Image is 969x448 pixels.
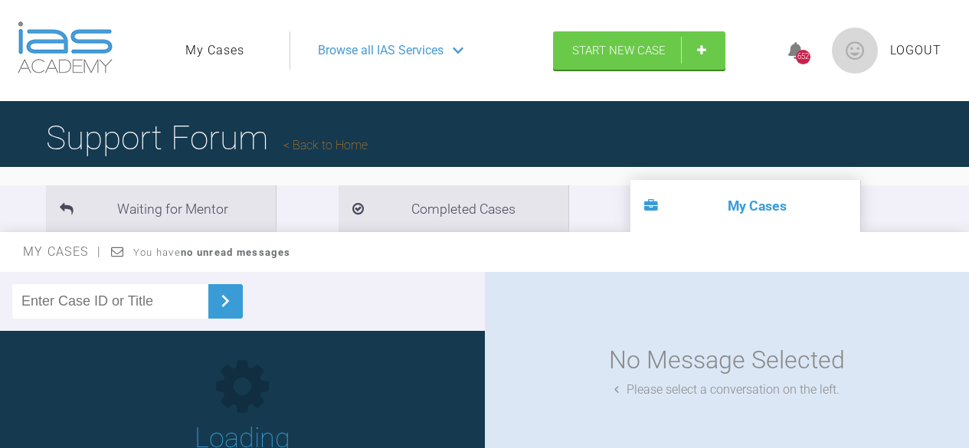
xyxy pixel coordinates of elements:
[283,138,368,152] a: Back to Home
[572,44,666,57] span: Start New Case
[890,41,941,60] a: Logout
[213,289,237,313] img: chevronRight.28bd32b0.svg
[18,21,113,74] img: logo-light.3e3ef733.png
[796,50,810,64] div: 652
[12,284,208,319] input: Enter Case ID or Title
[185,41,244,60] a: My Cases
[614,380,840,400] div: Please select a conversation on the left.
[630,180,860,232] li: My Cases
[23,244,102,259] span: My Cases
[133,247,290,258] span: You have
[318,41,444,60] span: Browse all IAS Services
[832,28,878,74] img: profile.png
[553,31,725,70] a: Start New Case
[46,185,276,232] li: Waiting for Mentor
[46,111,368,165] h1: Support Forum
[339,185,568,232] li: Completed Cases
[181,247,290,258] strong: no unread messages
[609,341,845,380] div: No Message Selected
